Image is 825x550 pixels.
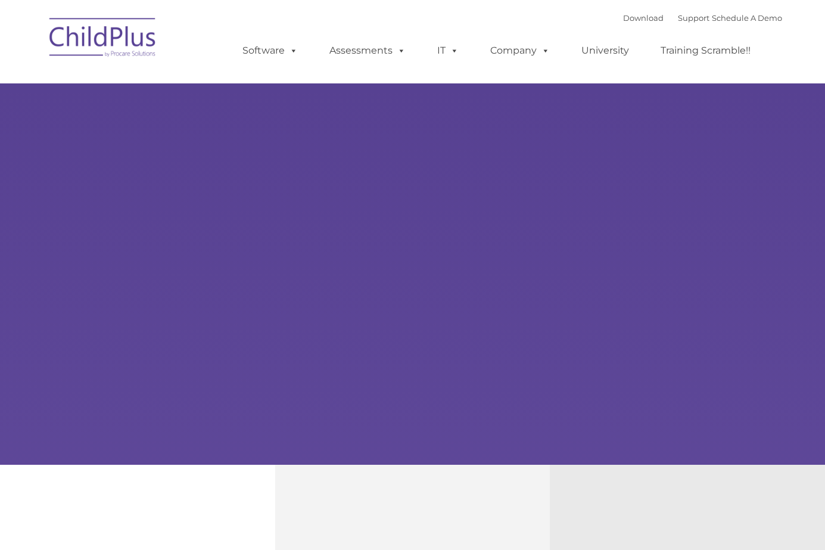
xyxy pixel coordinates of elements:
[623,13,664,23] a: Download
[678,13,709,23] a: Support
[425,39,471,63] a: IT
[569,39,641,63] a: University
[317,39,418,63] a: Assessments
[231,39,310,63] a: Software
[43,10,163,69] img: ChildPlus by Procare Solutions
[478,39,562,63] a: Company
[649,39,762,63] a: Training Scramble!!
[712,13,782,23] a: Schedule A Demo
[623,13,782,23] font: |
